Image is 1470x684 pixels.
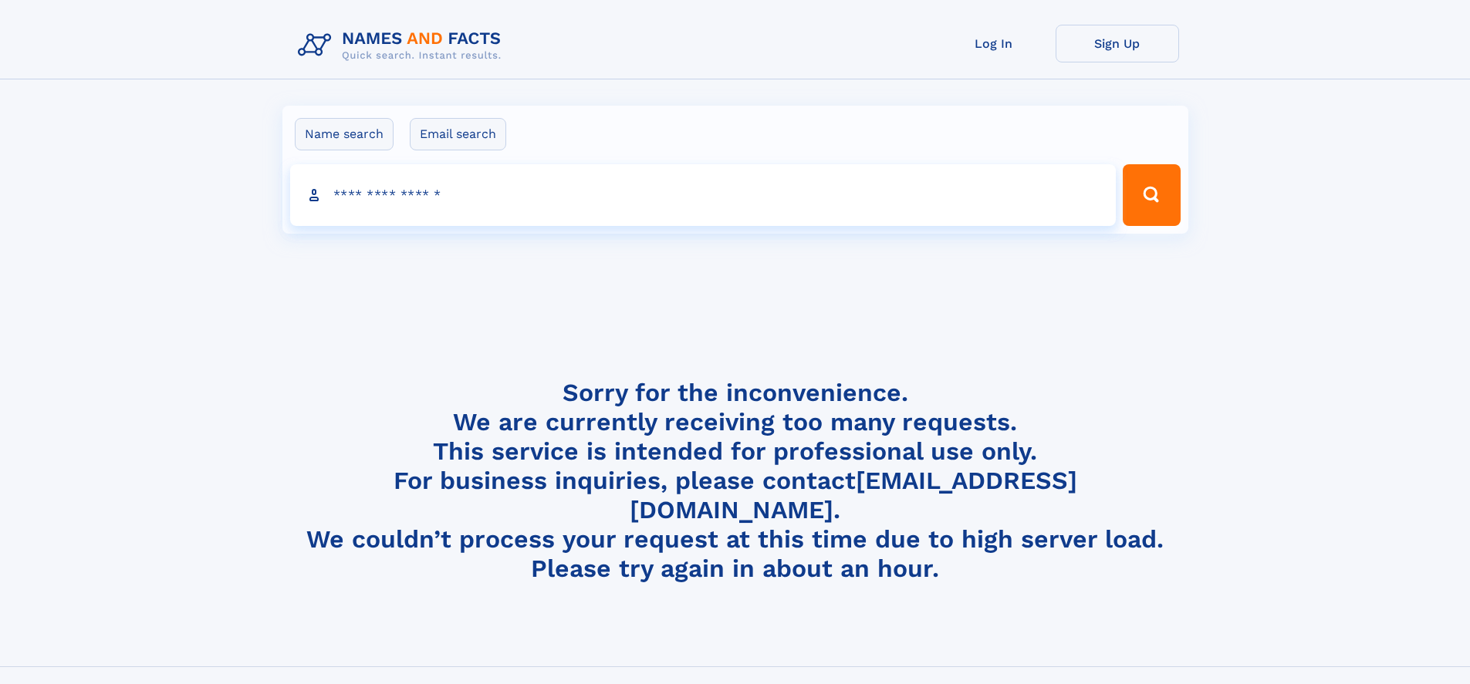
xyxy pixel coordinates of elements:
[290,164,1117,226] input: search input
[1056,25,1179,62] a: Sign Up
[292,25,514,66] img: Logo Names and Facts
[295,118,394,150] label: Name search
[410,118,506,150] label: Email search
[932,25,1056,62] a: Log In
[1123,164,1180,226] button: Search Button
[630,466,1077,524] a: [EMAIL_ADDRESS][DOMAIN_NAME]
[292,378,1179,584] h4: Sorry for the inconvenience. We are currently receiving too many requests. This service is intend...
